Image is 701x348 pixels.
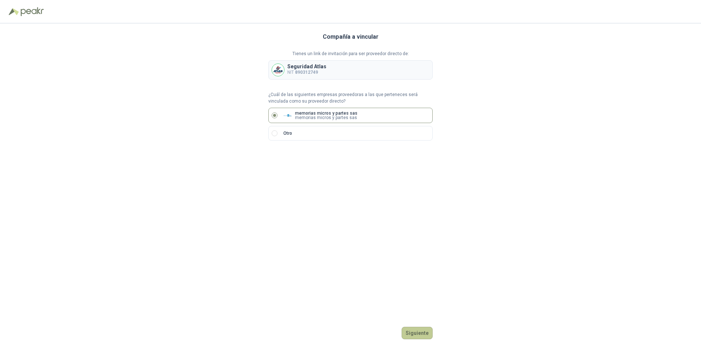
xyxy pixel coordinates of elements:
[323,32,379,42] h3: Compañía a vincular
[283,130,292,137] p: Otro
[268,50,433,57] p: Tienes un link de invitación para ser proveedor directo de:
[9,8,19,15] img: Logo
[268,91,433,105] p: ¿Cuál de las siguientes empresas proveedoras a las que perteneces será vinculada como su proveedo...
[20,7,44,16] img: Peakr
[295,111,357,115] p: memorias micros y partes sas
[295,115,357,120] p: memorias micros y partes sas
[272,64,284,76] img: Company Logo
[402,327,433,339] button: Siguiente
[287,69,326,76] p: NIT
[287,64,326,69] p: Seguridad Atlas
[283,111,292,120] img: Company Logo
[295,70,318,75] b: 890312749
